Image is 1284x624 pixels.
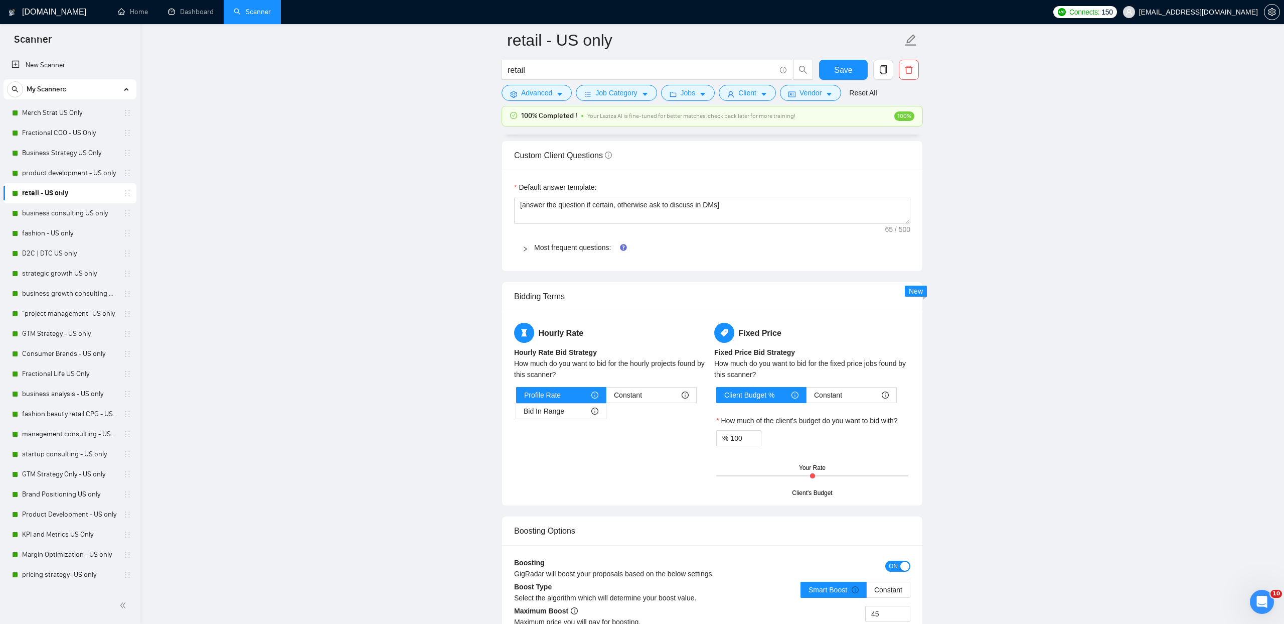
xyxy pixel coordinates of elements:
a: fashion beauty retail CPG - US only [22,404,117,424]
img: logo [9,5,16,21]
span: holder [123,571,131,579]
span: Custom Client Questions [514,151,612,160]
a: pricing strategy- US only [22,565,117,585]
a: business analysis - US only [22,384,117,404]
span: info-circle [591,392,598,399]
span: setting [1264,8,1279,16]
div: How much do you want to bid for the fixed price jobs found by this scanner? [714,358,910,380]
span: caret-down [826,90,833,98]
button: idcardVendorcaret-down [780,85,841,101]
span: caret-down [556,90,563,98]
span: user [727,90,734,98]
button: barsJob Categorycaret-down [576,85,657,101]
a: GTM Strategy - US only [22,324,117,344]
button: copy [873,60,893,80]
button: setting [1264,4,1280,20]
b: Boost Type [514,583,552,591]
span: holder [123,189,131,197]
label: Default answer template: [514,182,596,193]
div: Your Rate [799,463,826,473]
span: Save [834,64,852,76]
span: delete [899,65,918,74]
a: setting [1264,8,1280,16]
a: KPI and Metrics US Only [22,525,117,545]
div: Tooltip anchor [619,243,628,252]
span: holder [123,531,131,539]
div: Client's Budget [792,488,832,498]
a: dashboardDashboard [168,8,214,16]
input: Scanner name... [507,28,902,53]
span: holder [123,290,131,298]
span: Bid In Range [524,404,564,419]
span: Profile Rate [524,388,561,403]
b: Hourly Rate Bid Strategy [514,348,597,356]
a: business growth consulting US only [22,284,117,304]
span: Job Category [595,87,637,98]
div: Boosting Options [514,517,910,545]
span: 100% [894,111,914,121]
span: info-circle [780,67,786,73]
div: How much do you want to bid for the hourly projects found by this scanner? [514,358,710,380]
div: Bidding Terms [514,282,910,311]
span: Your Laziza AI is fine-tuned for better matches, check back later for more training! [587,112,795,119]
a: New Scanner [12,55,128,75]
span: holder [123,390,131,398]
span: holder [123,350,131,358]
a: market research - US only [22,585,117,605]
span: setting [510,90,517,98]
li: New Scanner [4,55,136,75]
span: info-circle [605,152,612,159]
button: search [793,60,813,80]
button: settingAdvancedcaret-down [502,85,572,101]
span: Constant [874,586,902,594]
span: holder [123,249,131,258]
span: Smart Boost [809,586,859,594]
span: search [793,65,813,74]
img: upwork-logo.png [1058,8,1066,16]
a: Consumer Brands - US only [22,344,117,364]
input: How much of the client's budget do you want to bid with? [730,431,761,446]
a: strategic growth US only [22,264,117,284]
span: info-circle [852,586,859,593]
span: info-circle [682,392,689,399]
a: homeHome [118,8,148,16]
button: folderJobscaret-down [661,85,715,101]
h5: Hourly Rate [514,323,710,343]
a: Brand Positioning US only [22,484,117,505]
b: Fixed Price Bid Strategy [714,348,795,356]
a: Product Development - US only [22,505,117,525]
span: double-left [119,600,129,610]
span: tag [714,323,734,343]
a: Merch Strat US Only [22,103,117,123]
button: Save [819,60,868,80]
span: Advanced [521,87,552,98]
a: retail - US only [22,183,117,203]
span: info-circle [591,408,598,415]
span: check-circle [510,112,517,119]
span: ON [889,561,898,572]
span: holder [123,410,131,418]
a: Margin Optimization - US only [22,545,117,565]
a: Fractional COO - US Only [22,123,117,143]
a: Reset All [849,87,877,98]
span: info-circle [791,392,798,399]
a: searchScanner [234,8,271,16]
button: search [7,81,23,97]
span: Scanner [6,32,60,53]
span: search [8,86,23,93]
span: holder [123,330,131,338]
b: Maximum Boost [514,607,578,615]
a: Most frequent questions: [534,243,611,252]
div: Select the algorithm which will determine your boost value. [514,592,712,603]
a: Fractional Life US Only [22,364,117,384]
span: copy [874,65,893,74]
span: Client [738,87,756,98]
a: business consulting US only [22,203,117,223]
div: GigRadar will boost your proposals based on the below settings. [514,568,812,579]
a: GTM Strategy Only - US only [22,464,117,484]
span: holder [123,229,131,237]
span: 150 [1101,7,1112,18]
span: info-circle [882,392,889,399]
span: caret-down [699,90,706,98]
span: Jobs [681,87,696,98]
